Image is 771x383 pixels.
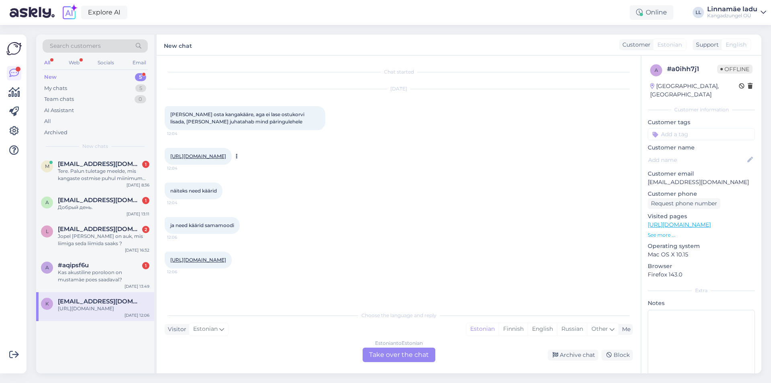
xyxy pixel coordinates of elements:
div: Request phone number [648,198,720,209]
label: New chat [164,39,192,50]
span: [PERSON_NAME] osta kangakääre, aga ei lase ostukorvi lisada, [PERSON_NAME] juhatahab mind päringu... [170,111,306,125]
p: Mac OS X 10.15 [648,250,755,259]
div: 1 [142,197,149,204]
div: Customer information [648,106,755,113]
div: Kangadzungel OÜ [707,12,757,19]
span: 12:04 [167,131,197,137]
span: ja need käärid samamoodi [170,222,234,228]
span: krepponen@hotmail.com [58,298,141,305]
div: Extra [648,287,755,294]
p: Operating system [648,242,755,250]
a: [URL][DOMAIN_NAME] [170,257,226,263]
div: My chats [44,84,67,92]
span: moonikaluhamaa@gmail.com [58,160,141,168]
span: a [655,67,658,73]
span: m [45,163,49,169]
div: 5 [135,73,146,81]
p: Firefox 143.0 [648,270,755,279]
p: Customer tags [648,118,755,127]
span: 12:04 [167,165,197,171]
span: Offline [717,65,753,74]
div: Me [619,325,630,334]
span: A [45,199,49,205]
a: [URL][DOMAIN_NAME] [648,221,711,228]
span: k [45,301,49,307]
span: näiteks need käärid [170,188,217,194]
div: Linnamäe ladu [707,6,757,12]
a: [URL][DOMAIN_NAME] [170,153,226,159]
div: Online [630,5,673,20]
div: Chat started [165,68,633,76]
img: Askly Logo [6,41,22,56]
div: 2 [142,226,149,233]
span: Search customers [50,42,101,50]
div: 0 [135,95,146,103]
div: Socials [96,57,116,68]
span: 12:06 [167,269,197,275]
div: # a0ihh7j1 [667,64,717,74]
a: Explore AI [81,6,127,19]
p: Customer name [648,143,755,152]
p: Visited pages [648,212,755,221]
div: Добрый день. [58,204,149,211]
div: Russian [557,323,587,335]
div: [DATE] 13:49 [124,283,149,289]
div: AI Assistant [44,107,74,115]
p: Customer phone [648,190,755,198]
div: Team chats [44,95,74,103]
span: Antonsuperov@gmail.com [58,197,141,204]
span: #aqipsf6u [58,262,89,269]
p: Customer email [648,170,755,178]
input: Add a tag [648,128,755,140]
div: Visitor [165,325,186,334]
div: Choose the language and reply [165,312,633,319]
span: a [45,264,49,270]
div: [DATE] 12:06 [124,312,149,318]
div: [GEOGRAPHIC_DATA], [GEOGRAPHIC_DATA] [650,82,739,99]
span: Other [592,325,608,332]
div: 5 [135,84,146,92]
div: Archived [44,129,67,137]
div: LL [693,7,704,18]
span: Estonian [657,41,682,49]
span: English [726,41,747,49]
input: Add name [648,156,746,164]
div: Take over the chat [363,348,435,362]
div: Web [67,57,81,68]
div: New [44,73,57,81]
div: [DATE] 13:11 [126,211,149,217]
img: explore-ai [61,4,78,21]
span: New chats [82,143,108,150]
div: 1 [142,161,149,168]
p: Notes [648,299,755,307]
a: Linnamäe laduKangadzungel OÜ [707,6,766,19]
div: [DATE] 8:36 [126,182,149,188]
div: Kas akustiline poroloon on mustamäe poes saadaval? [58,269,149,283]
p: See more ... [648,231,755,239]
div: Archive chat [548,350,598,360]
div: English [528,323,557,335]
span: Estonian [193,325,218,334]
div: All [43,57,52,68]
p: Browser [648,262,755,270]
div: Support [693,41,719,49]
div: Tere. Palun tuletage meelde, mis kangaste ostmise puhul miinimum kogus on? Ma kodulehelt seda het... [58,168,149,182]
div: Finnish [499,323,528,335]
div: Customer [619,41,651,49]
div: [URL][DOMAIN_NAME] [58,305,149,312]
div: Estonian [466,323,499,335]
span: l [46,228,49,234]
div: Estonian to Estonian [375,340,423,347]
span: 12:06 [167,234,197,240]
span: 12:04 [167,200,197,206]
div: 1 [142,262,149,269]
div: Email [131,57,148,68]
div: [DATE] 16:32 [125,247,149,253]
div: Block [602,350,633,360]
span: liivield@gmail.com [58,225,141,233]
p: [EMAIL_ADDRESS][DOMAIN_NAME] [648,178,755,186]
div: Jopel [PERSON_NAME] on auk, mis liimiga seda liimida saaks ? [58,233,149,247]
div: All [44,117,51,125]
div: [DATE] [165,85,633,92]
